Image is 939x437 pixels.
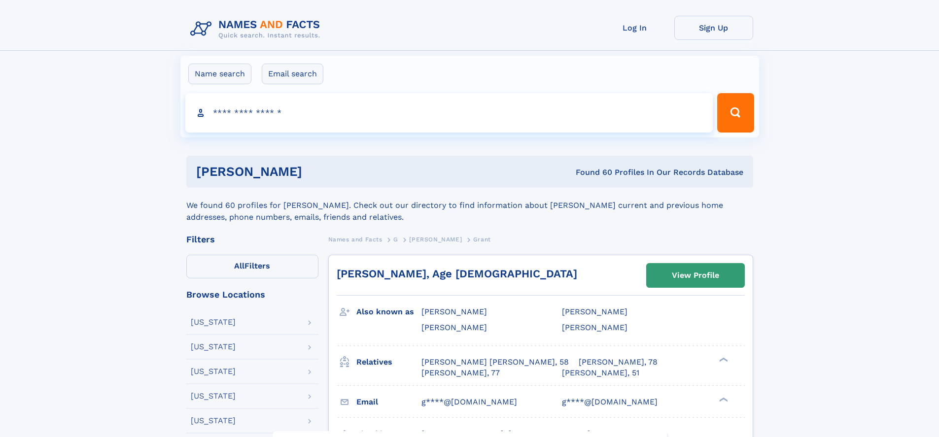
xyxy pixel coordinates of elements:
[595,16,674,40] a: Log In
[562,368,639,378] a: [PERSON_NAME], 51
[186,235,318,244] div: Filters
[191,417,236,425] div: [US_STATE]
[191,318,236,326] div: [US_STATE]
[356,354,421,370] h3: Relatives
[579,357,658,368] a: [PERSON_NAME], 78
[421,307,487,316] span: [PERSON_NAME]
[473,236,491,243] span: Grant
[393,233,398,245] a: G
[562,307,627,316] span: [PERSON_NAME]
[186,16,328,42] img: Logo Names and Facts
[328,233,383,245] a: Names and Facts
[409,236,462,243] span: [PERSON_NAME]
[717,356,729,363] div: ❯
[356,394,421,410] h3: Email
[196,166,439,178] h1: [PERSON_NAME]
[186,188,753,223] div: We found 60 profiles for [PERSON_NAME]. Check out our directory to find information about [PERSON...
[186,290,318,299] div: Browse Locations
[186,255,318,278] label: Filters
[409,233,462,245] a: [PERSON_NAME]
[234,261,244,270] span: All
[188,64,251,84] label: Name search
[674,16,753,40] a: Sign Up
[421,357,569,368] a: [PERSON_NAME] [PERSON_NAME], 58
[562,323,627,332] span: [PERSON_NAME]
[717,396,729,403] div: ❯
[356,303,421,320] h3: Also known as
[191,368,236,375] div: [US_STATE]
[421,368,500,378] a: [PERSON_NAME], 77
[439,167,743,178] div: Found 60 Profiles In Our Records Database
[393,236,398,243] span: G
[262,64,323,84] label: Email search
[647,264,744,287] a: View Profile
[185,93,713,133] input: search input
[191,392,236,400] div: [US_STATE]
[672,264,719,287] div: View Profile
[421,323,487,332] span: [PERSON_NAME]
[717,93,754,133] button: Search Button
[191,343,236,351] div: [US_STATE]
[337,268,577,280] a: [PERSON_NAME], Age [DEMOGRAPHIC_DATA]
